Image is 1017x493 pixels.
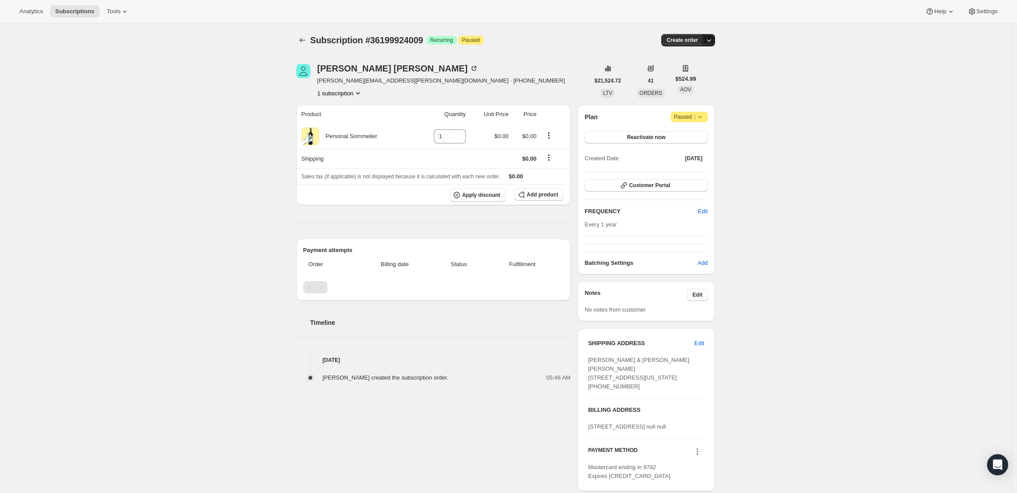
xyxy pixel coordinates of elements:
[527,191,558,198] span: Add product
[303,246,564,255] h2: Payment attempts
[588,357,689,390] span: [PERSON_NAME] & [PERSON_NAME] [PERSON_NAME] [STREET_ADDRESS][US_STATE] [PHONE_NUMBER]
[694,113,695,120] span: |
[436,260,481,269] span: Status
[675,75,696,83] span: $524.99
[310,35,423,45] span: Subscription #36199924009
[19,8,43,15] span: Analytics
[494,133,509,139] span: $0.00
[987,454,1008,475] div: Open Intercom Messenger
[674,113,704,121] span: Paused
[629,182,670,189] span: Customer Portal
[585,179,708,192] button: Customer Portal
[514,188,563,201] button: Add product
[358,260,431,269] span: Billing date
[462,192,500,199] span: Apply discount
[302,173,500,180] span: Sales tax (if applicable) is not displayed because it is calculated with each new order.
[317,89,362,98] button: Product actions
[585,289,687,301] h3: Notes
[546,373,570,382] span: 05:46 AM
[511,105,539,124] th: Price
[302,128,319,145] img: product img
[55,8,94,15] span: Subscriptions
[50,5,100,18] button: Subscriptions
[588,464,671,479] span: Mastercard ending in 9782 Expires [CREDIT_CARD_DATA]
[697,259,708,267] span: Add
[296,149,415,168] th: Shipping
[588,406,704,414] h3: BILLING ADDRESS
[627,134,665,141] span: Reactivate now
[522,155,536,162] span: $0.00
[542,153,556,162] button: Shipping actions
[415,105,469,124] th: Quantity
[588,423,666,430] span: [STREET_ADDRESS] null null
[310,318,571,327] h2: Timeline
[962,5,1003,18] button: Settings
[585,131,708,143] button: Reactivate now
[643,75,659,87] button: 41
[588,339,694,348] h3: SHIPPING ADDRESS
[689,336,709,350] button: Edit
[589,75,626,87] button: $21,524.72
[101,5,134,18] button: Tools
[648,77,654,84] span: 41
[542,131,556,140] button: Product actions
[323,374,448,381] span: [PERSON_NAME] created the subscription order.
[693,204,713,218] button: Edit
[450,188,506,202] button: Apply discount
[585,221,617,228] span: Every 1 year
[588,447,637,459] h3: PAYMENT METHOD
[469,105,511,124] th: Unit Price
[667,37,698,44] span: Create order
[509,173,523,180] span: $0.00
[296,105,415,124] th: Product
[303,281,564,294] nav: Pagination
[661,34,703,46] button: Create order
[603,90,612,96] span: LTV
[296,356,571,365] h4: [DATE]
[934,8,946,15] span: Help
[698,207,708,216] span: Edit
[303,255,356,274] th: Order
[296,64,310,78] span: Matthew Brill
[585,207,698,216] h2: FREQUENCY
[585,154,618,163] span: Created Date
[585,306,646,313] span: No notes from customer
[296,34,309,46] button: Subscriptions
[14,5,48,18] button: Analytics
[687,289,708,301] button: Edit
[692,256,713,270] button: Add
[680,87,691,93] span: AOV
[319,132,377,141] div: Personal Sommelier
[920,5,960,18] button: Help
[317,64,478,73] div: [PERSON_NAME] [PERSON_NAME]
[522,133,536,139] span: $0.00
[595,77,621,84] span: $21,524.72
[585,113,598,121] h2: Plan
[693,291,703,298] span: Edit
[462,37,480,44] span: Paused
[107,8,120,15] span: Tools
[317,76,565,85] span: [PERSON_NAME][EMAIL_ADDRESS][PERSON_NAME][DOMAIN_NAME] · [PHONE_NUMBER]
[487,260,558,269] span: Fulfillment
[430,37,453,44] span: Recurring
[640,90,662,96] span: ORDERS
[585,259,697,267] h6: Batching Settings
[976,8,998,15] span: Settings
[685,155,703,162] span: [DATE]
[680,152,708,165] button: [DATE]
[694,339,704,348] span: Edit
